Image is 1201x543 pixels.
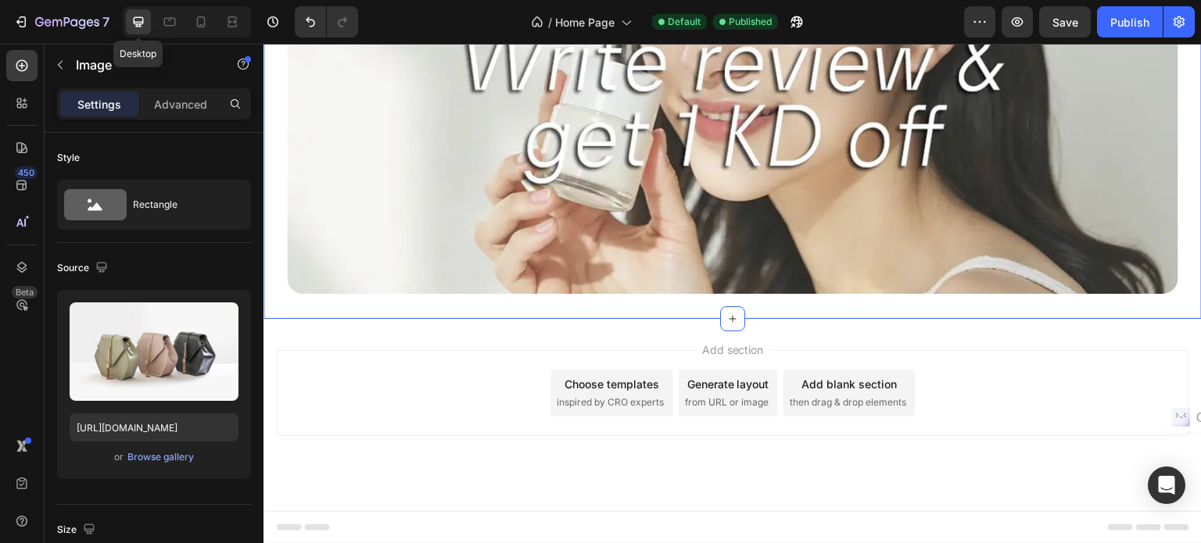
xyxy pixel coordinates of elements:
div: Beta [12,286,38,298]
div: 450 [15,166,38,179]
div: Generate layout [424,332,506,348]
div: Size [57,520,99,541]
div: Browse gallery [127,450,194,464]
div: Style [57,151,80,165]
button: Browse gallery [127,449,195,465]
button: Save [1039,6,1091,38]
div: Choose templates [301,332,396,348]
div: Source [57,258,111,279]
iframe: Design area [264,44,1201,543]
p: Settings [77,96,121,113]
p: Image [76,55,209,74]
span: Save [1052,16,1078,29]
div: Add blank section [538,332,633,348]
span: Published [729,15,772,29]
div: Rectangle [133,187,228,223]
button: 7 [6,6,117,38]
img: preview-image [70,302,238,401]
p: Advanced [154,96,207,113]
span: / [548,14,552,30]
p: 7 [102,13,109,31]
span: Default [668,15,701,29]
span: then drag & drop elements [526,352,643,366]
div: Undo/Redo [295,6,358,38]
div: Publish [1110,14,1149,30]
span: Add section [432,298,507,314]
button: Publish [1097,6,1163,38]
span: from URL or image [421,352,505,366]
span: Home Page [555,14,615,30]
span: inspired by CRO experts [293,352,400,366]
div: Open Intercom Messenger [1148,466,1185,504]
input: https://example.com/image.jpg [70,413,238,441]
span: or [114,448,124,466]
